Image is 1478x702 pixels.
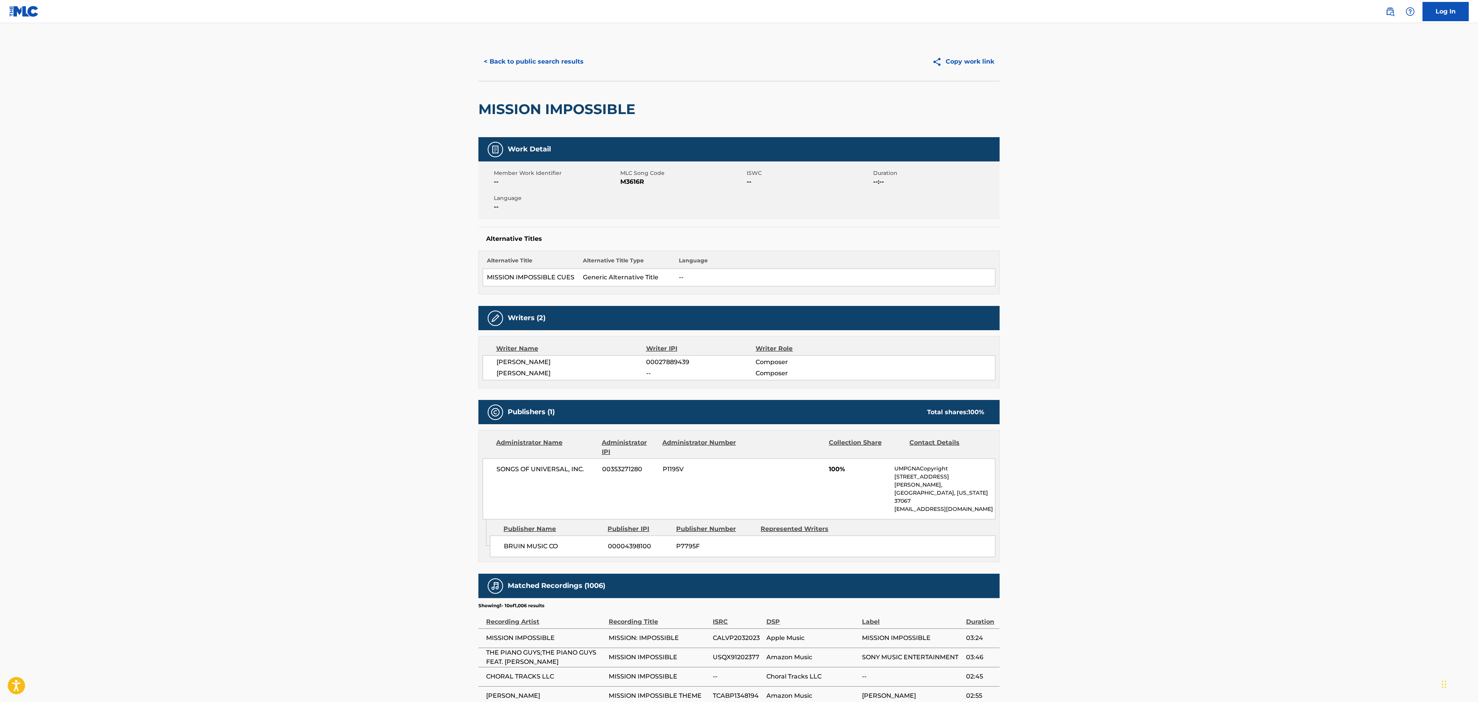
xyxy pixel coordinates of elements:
img: Writers [491,314,500,323]
div: DSP [766,609,858,626]
iframe: Chat Widget [1439,665,1478,702]
span: [PERSON_NAME] [486,691,605,700]
span: MISSION: IMPOSSIBLE [609,633,709,643]
span: MLC Song Code [620,169,745,177]
span: MISSION IMPOSSIBLE [862,633,962,643]
p: UMPGNACopyright [894,465,995,473]
img: MLC Logo [9,6,39,17]
span: P1195V [663,465,737,474]
span: USQX91202377 [713,653,763,662]
span: M3616R [620,177,745,186]
span: Composer [756,369,855,378]
img: search [1385,7,1395,16]
button: < Back to public search results [478,52,589,71]
td: Generic Alternative Title [579,269,675,286]
span: BRUIN MUSIC CO [504,542,602,551]
span: Apple Music [766,633,858,643]
td: -- [675,269,995,286]
span: MISSION IMPOSSIBLE THEME [609,691,709,700]
h5: Work Detail [508,145,551,154]
span: Composer [756,358,855,367]
div: Represented Writers [761,524,839,534]
span: ISWC [747,169,871,177]
div: Collection Share [829,438,904,457]
span: -- [713,672,763,681]
span: 02:55 [966,691,996,700]
div: Duration [966,609,996,626]
span: [PERSON_NAME] [497,369,646,378]
p: [STREET_ADDRESS][PERSON_NAME], [894,473,995,489]
div: Drag [1442,673,1446,696]
span: Amazon Music [766,653,858,662]
img: help [1406,7,1415,16]
th: Language [675,257,995,269]
span: MISSION IMPOSSIBLE [609,653,709,662]
span: [PERSON_NAME] [497,358,646,367]
td: MISSION IMPOSSIBLE CUES [483,269,579,286]
span: MISSION IMPOSSIBLE [486,633,605,643]
img: Copy work link [932,57,946,67]
p: Showing 1 - 10 of 1,006 results [478,602,544,609]
span: MISSION IMPOSSIBLE [609,672,709,681]
h5: Alternative Titles [486,235,992,243]
span: 100% [829,465,889,474]
div: Administrator Number [662,438,737,457]
h5: Writers (2) [508,314,545,322]
div: Publisher Number [676,524,755,534]
h2: MISSION IMPOSSIBLE [478,101,639,118]
p: [GEOGRAPHIC_DATA], [US_STATE] 37067 [894,489,995,505]
span: 100 % [968,408,984,416]
span: --:-- [873,177,998,186]
span: [PERSON_NAME] [862,691,962,700]
div: Publisher Name [503,524,602,534]
span: Member Work Identifier [494,169,618,177]
span: -- [747,177,871,186]
img: Matched Recordings [491,581,500,591]
div: Administrator Name [496,438,596,457]
span: Choral Tracks LLC [766,672,858,681]
img: Work Detail [491,145,500,154]
span: SONGS OF UNIVERSAL, INC. [497,465,596,474]
h5: Publishers (1) [508,408,555,416]
div: Publisher IPI [608,524,670,534]
span: -- [494,177,618,186]
div: Writer Role [756,344,855,353]
div: ISRC [713,609,763,626]
span: -- [494,202,618,212]
div: Writer Name [496,344,646,353]
span: 00027889439 [646,358,756,367]
p: [EMAIL_ADDRESS][DOMAIN_NAME] [894,505,995,513]
div: Help [1402,4,1418,19]
th: Alternative Title Type [579,257,675,269]
img: Publishers [491,408,500,417]
span: 03:24 [966,633,996,643]
span: Duration [873,169,998,177]
span: 02:45 [966,672,996,681]
span: TCABP1348194 [713,691,763,700]
div: Recording Artist [486,609,605,626]
span: -- [862,672,962,681]
span: P7795F [676,542,755,551]
a: Log In [1422,2,1469,21]
h5: Matched Recordings (1006) [508,581,605,590]
div: Writer IPI [646,344,756,353]
span: 00353271280 [602,465,657,474]
span: THE PIANO GUYS;THE PIANO GUYS FEAT. [PERSON_NAME] [486,648,605,667]
button: Copy work link [927,52,1000,71]
span: Amazon Music [766,691,858,700]
div: Contact Details [909,438,984,457]
div: Total shares: [927,408,984,417]
span: SONY MUSIC ENTERTAINMENT [862,653,962,662]
span: -- [646,369,756,378]
div: Recording Title [609,609,709,626]
span: CHORAL TRACKS LLC [486,672,605,681]
a: Public Search [1382,4,1398,19]
span: 00004398100 [608,542,670,551]
div: Administrator IPI [602,438,657,457]
span: CALVP2032023 [713,633,763,643]
th: Alternative Title [483,257,579,269]
span: Language [494,194,618,202]
span: 03:46 [966,653,996,662]
div: Label [862,609,962,626]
